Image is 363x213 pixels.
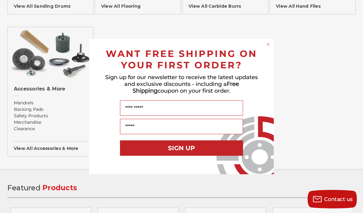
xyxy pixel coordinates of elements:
[324,196,353,202] span: Contact us
[265,41,271,47] button: Close dialog
[133,81,239,94] span: Free Shipping
[105,74,258,94] span: Sign up for our newsletter to receive the latest updates and exclusive discounts - including a co...
[308,190,357,208] button: Contact us
[106,48,257,71] span: WANT FREE SHIPPING ON YOUR FIRST ORDER?
[120,140,243,156] button: SIGN UP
